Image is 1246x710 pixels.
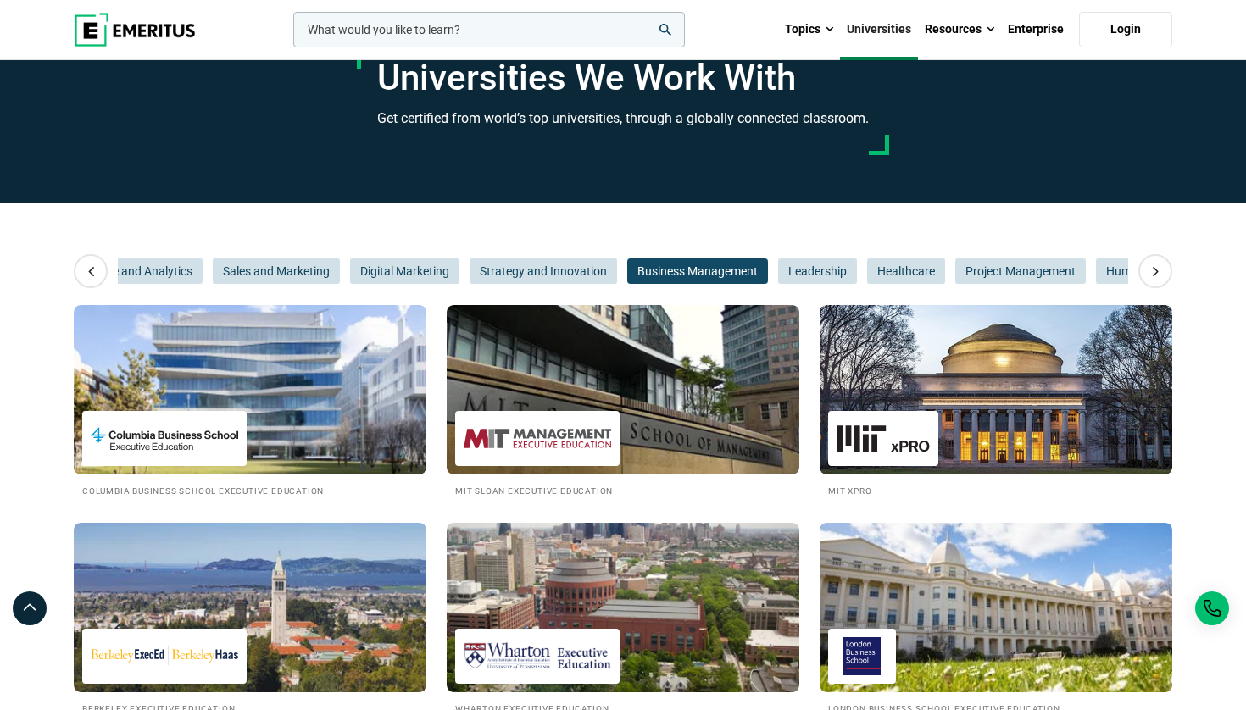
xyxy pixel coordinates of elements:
button: Data Science and Analytics [41,258,203,284]
img: Wharton Executive Education [464,637,611,675]
button: Digital Marketing [350,258,459,284]
button: Strategy and Innovation [470,258,617,284]
a: Universities We Work With MIT xPRO MIT xPRO [820,305,1172,497]
img: London Business School Executive Education [837,637,887,675]
button: Sales and Marketing [213,258,340,284]
h2: MIT Sloan Executive Education [455,483,791,497]
button: Healthcare [867,258,945,284]
a: Universities We Work With Columbia Business School Executive Education Columbia Business School E... [74,305,426,497]
img: Universities We Work With [447,523,799,692]
button: Project Management [955,258,1086,284]
h2: MIT xPRO [828,483,1164,497]
img: MIT Sloan Executive Education [464,419,611,458]
img: Universities We Work With [447,305,799,474]
h1: Universities We Work With [377,57,869,99]
input: woocommerce-product-search-field-0 [293,12,685,47]
img: Universities We Work With [74,523,426,692]
button: Human Resources [1096,258,1213,284]
img: Universities We Work With [820,305,1172,474]
img: Berkeley Executive Education [91,637,238,675]
img: Universities We Work With [820,523,1172,692]
img: MIT xPRO [837,419,930,458]
h3: Get certified from world’s top universities, through a globally connected classroom. [377,108,869,130]
img: Columbia Business School Executive Education [91,419,238,458]
a: Universities We Work With MIT Sloan Executive Education MIT Sloan Executive Education [447,305,799,497]
button: Business Management [627,258,768,284]
button: Leadership [778,258,857,284]
h2: Columbia Business School Executive Education [82,483,418,497]
a: Login [1079,12,1172,47]
img: Universities We Work With [74,305,426,474]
